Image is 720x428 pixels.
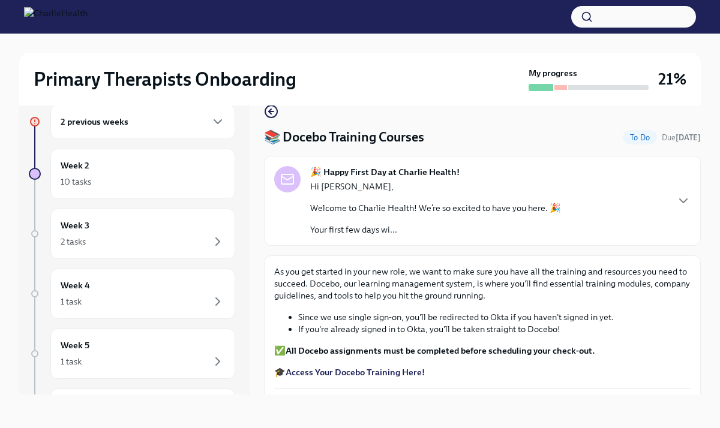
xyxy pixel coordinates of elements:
strong: My progress [529,67,577,79]
h2: Primary Therapists Onboarding [34,67,296,91]
p: ✅ [274,345,691,357]
span: To Do [623,133,657,142]
p: Your first few days wi... [310,224,561,236]
div: 1 task [61,296,82,308]
h3: 21% [658,68,686,90]
h6: Week 4 [61,279,90,292]
a: Week 210 tasks [29,149,235,199]
h6: Week 3 [61,219,89,232]
a: Week 51 task [29,328,235,379]
strong: [DATE] [676,133,701,142]
div: 2 tasks [61,236,86,248]
a: Week 32 tasks [29,209,235,259]
h4: 📚 Docebo Training Courses [264,128,424,146]
h6: Week 2 [61,159,89,172]
img: CharlieHealth [24,7,88,26]
h6: 2 previous weeks [61,115,128,128]
div: 2 previous weeks [50,104,235,139]
a: Week 41 task [29,269,235,319]
li: Since we use single sign-on, you'll be redirected to Okta if you haven't signed in yet. [298,311,691,323]
h6: Week 5 [61,339,89,352]
strong: 🎉 Happy First Day at Charlie Health! [310,166,460,178]
p: 🎓 [274,366,691,378]
div: 10 tasks [61,176,91,188]
span: Due [662,133,701,142]
div: 1 task [61,355,82,367]
li: If you're already signed in to Okta, you'll be taken straight to Docebo! [298,323,691,335]
strong: All Docebo assignments must be completed before scheduling your check-out. [286,345,595,356]
p: Hi [PERSON_NAME], [310,180,561,192]
a: Access Your Docebo Training Here! [286,367,425,378]
p: Welcome to Charlie Health! We’re so excited to have you here. 🎉 [310,202,561,214]
p: As you get started in your new role, we want to make sure you have all the training and resources... [274,266,691,302]
span: August 19th, 2025 09:00 [662,132,701,143]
